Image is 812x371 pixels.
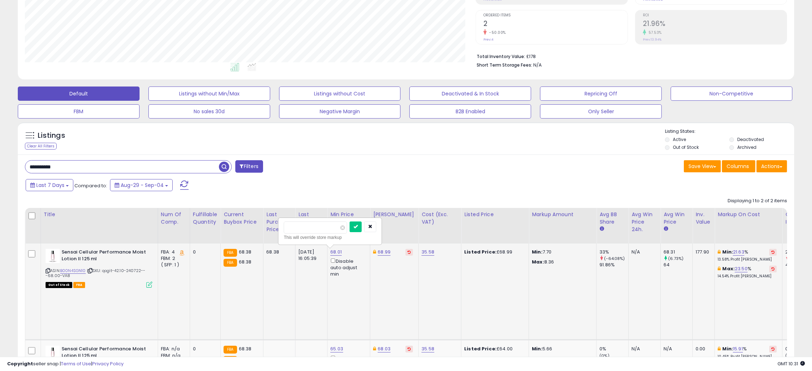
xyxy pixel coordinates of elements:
div: Markup Amount [532,211,593,218]
div: N/A [632,346,655,352]
a: 35.58 [421,249,434,256]
span: Last 7 Days [36,182,64,189]
span: N/A [533,62,542,68]
b: Listed Price: [464,345,497,352]
div: Clear All Filters [25,143,57,150]
p: 10.45% Profit [PERSON_NAME] [718,354,777,359]
p: 7.70 [532,356,591,362]
div: FBA: 4 [161,249,184,255]
div: Avg Win Price [664,211,690,226]
span: Aug-29 - Sep-04 [121,182,164,189]
small: (0%) [599,353,609,359]
button: FBM [18,104,140,119]
b: Listed Price: [464,249,497,255]
span: FBA [73,282,85,288]
div: N/A [632,249,655,255]
small: FBA [224,346,237,354]
span: 2025-09-12 10:31 GMT [777,360,805,367]
span: Compared to: [74,182,107,189]
div: Avg Win Price 24h. [632,211,658,233]
small: (-64.08%) [604,256,625,261]
div: This will override store markup [284,234,376,241]
button: Last 7 Days [26,179,73,191]
p: 14.54% Profit [PERSON_NAME] [718,274,777,279]
div: 91.86% [599,262,628,268]
a: 68.01 [330,249,342,256]
div: Listed Price [464,211,526,218]
div: Title [44,211,155,218]
b: Min: [723,249,733,255]
small: Prev: 13.94% [643,37,661,42]
div: £64.00 [464,346,523,352]
div: Min Price [330,211,367,218]
button: Actions [756,160,787,172]
a: Terms of Use [61,360,91,367]
button: Listings without Cost [279,87,401,101]
small: Prev: 4 [483,37,493,42]
li: £178 [477,52,782,60]
p: 5.66 [532,346,591,352]
button: Filters [235,160,263,173]
p: Listing States: [665,128,794,135]
div: 68.31 [664,249,692,255]
b: Sensai Cellular Performance Moist Lotion II 125 ml [62,249,148,264]
div: [PERSON_NAME] [373,211,415,218]
p: 13.58% Profit [PERSON_NAME] [718,257,777,262]
div: % [718,249,777,262]
h2: 2 [483,20,627,29]
img: 21Oi8glZlNL._SL40_.jpg [46,346,60,360]
button: Listings without Min/Max [148,87,270,101]
a: Privacy Policy [92,360,124,367]
strong: Min: [532,249,543,255]
strong: Min: [532,345,543,352]
small: FBA [224,249,237,257]
h5: Listings [38,131,65,141]
button: Columns [722,160,755,172]
small: FBA [224,356,237,364]
button: Non-Competitive [671,87,792,101]
div: Num of Comp. [161,211,187,226]
div: 0 [193,346,215,352]
div: Avg BB Share [599,211,625,226]
div: [DATE] 16:05:39 [298,249,322,262]
span: All listings that are currently out of stock and unavailable for purchase on Amazon [46,282,72,288]
button: Only Seller [540,104,662,119]
a: 68.99 [378,249,391,256]
strong: Max: [532,356,544,362]
div: % [718,346,777,359]
div: Ordered Items [785,211,811,226]
a: 15.91 [733,345,743,352]
span: | SKU: qogit-42.10-240722---68.00-VA8 [46,268,146,278]
b: Max: [723,265,735,272]
button: No sales 30d [148,104,270,119]
a: 68.03 [378,345,391,352]
span: Ordered Items [483,14,627,17]
div: Markup on Cost [718,211,779,218]
div: FBA: n/a [161,346,184,352]
strong: Copyright [7,360,33,367]
b: Total Inventory Value: [477,53,525,59]
div: Displaying 1 to 2 of 2 items [728,198,787,204]
small: (0%) [785,353,795,359]
div: Last Purchase Price [266,211,292,233]
button: Deactivated & In Stock [409,87,531,101]
span: 68.38 [239,258,252,265]
span: ROI [643,14,787,17]
label: Out of Stock [673,144,699,150]
div: Disable auto adjust min [330,257,365,277]
div: FBM: n/a [161,352,184,359]
div: Cost (Exc. VAT) [421,211,458,226]
label: Archived [737,144,756,150]
b: Short Term Storage Fees: [477,62,532,68]
b: Min: [723,345,733,352]
span: 68.38 [239,345,252,352]
div: seller snap | | [7,361,124,367]
strong: Max: [532,258,544,265]
a: 65.03 [330,345,343,352]
div: 33% [599,249,628,255]
img: 21Oi8glZlNL._SL40_.jpg [46,249,60,263]
div: 68.38 [266,249,290,255]
th: The percentage added to the cost of goods (COGS) that forms the calculator for Min & Max prices. [715,208,782,244]
div: 0 [193,249,215,255]
h2: 21.96% [643,20,787,29]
